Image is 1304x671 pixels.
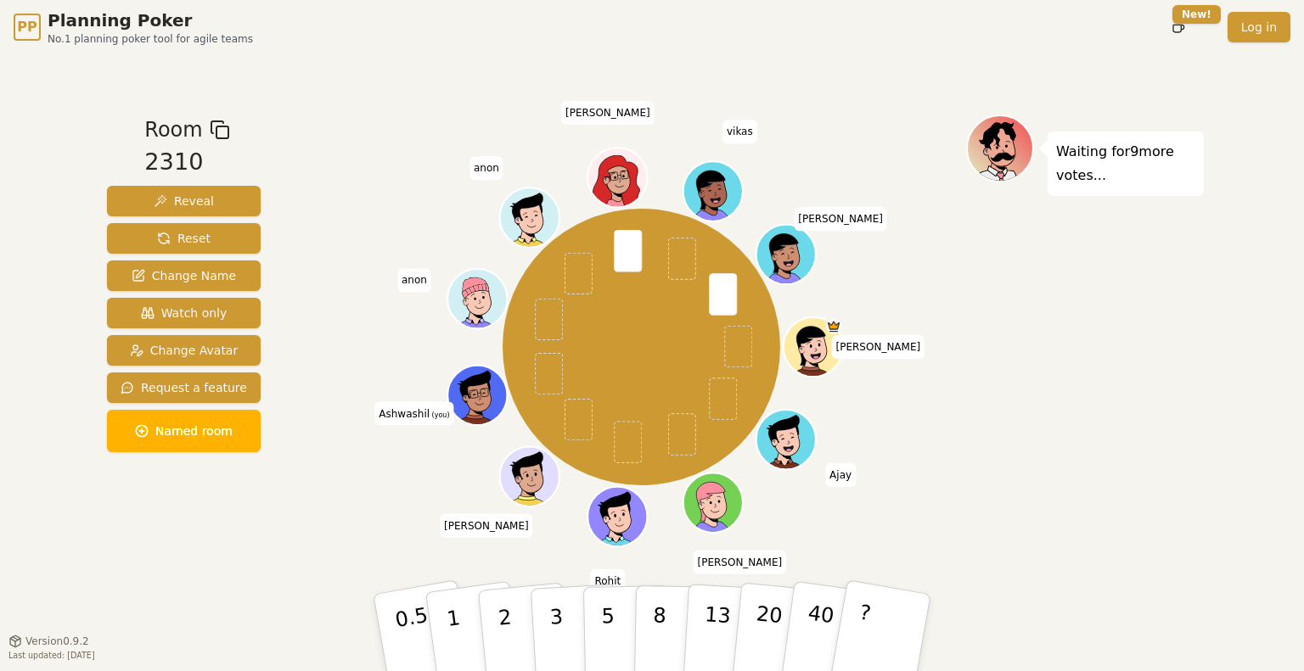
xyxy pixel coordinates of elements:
[440,514,533,538] span: Click to change your name
[121,379,247,396] span: Request a feature
[107,410,261,452] button: Named room
[8,635,89,648] button: Version0.9.2
[17,17,37,37] span: PP
[107,223,261,254] button: Reset
[141,305,228,322] span: Watch only
[590,569,625,593] span: Click to change your name
[1172,5,1221,24] div: New!
[25,635,89,648] span: Version 0.9.2
[832,335,925,359] span: Click to change your name
[826,319,841,334] span: Tejal is the host
[135,422,233,439] span: Named room
[107,372,261,403] button: Request a feature
[1056,140,1195,187] p: Waiting for 9 more votes...
[48,8,253,32] span: Planning Poker
[561,101,655,125] span: Click to change your name
[374,401,453,425] span: Click to change your name
[144,145,229,180] div: 2310
[449,367,505,423] button: Click to change your avatar
[144,115,202,145] span: Room
[107,335,261,366] button: Change Avatar
[430,411,450,418] span: (you)
[397,268,431,292] span: Click to change your name
[107,186,261,216] button: Reveal
[1163,12,1194,42] button: New!
[14,8,253,46] a: PPPlanning PokerNo.1 planning poker tool for agile teams
[107,260,261,291] button: Change Name
[8,651,95,660] span: Last updated: [DATE]
[469,156,503,180] span: Click to change your name
[794,207,887,231] span: Click to change your name
[722,120,757,143] span: Click to change your name
[48,32,253,46] span: No.1 planning poker tool for agile teams
[825,463,856,487] span: Click to change your name
[154,193,214,210] span: Reveal
[157,230,211,247] span: Reset
[693,550,786,573] span: Click to change your name
[1228,12,1290,42] a: Log in
[107,298,261,328] button: Watch only
[132,267,236,284] span: Change Name
[130,342,239,359] span: Change Avatar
